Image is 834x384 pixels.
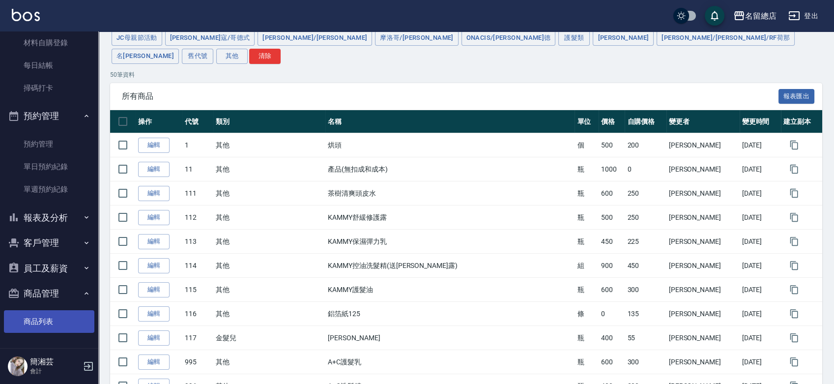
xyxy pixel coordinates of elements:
a: 報表匯出 [778,91,815,100]
td: 1 [182,133,214,157]
button: 清除 [249,49,281,64]
img: Person [8,356,28,376]
td: 450 [599,230,625,254]
td: KAMMY舒緩修護露 [325,206,575,230]
th: 自購價格 [625,110,666,133]
td: 400 [599,326,625,350]
td: [DATE] [740,302,781,326]
a: 掃碼打卡 [4,77,94,99]
td: [DATE] [740,133,781,157]
button: 客戶管理 [4,230,94,256]
button: 其他 [216,49,248,64]
th: 建立副本 [781,110,822,133]
td: 995 [182,350,214,374]
td: 其他 [213,278,325,302]
button: JC母親節活動 [112,30,162,46]
td: 瓶 [575,230,599,254]
td: 600 [599,278,625,302]
td: 其他 [213,302,325,326]
td: 瓶 [575,181,599,206]
td: [PERSON_NAME] [666,326,740,350]
td: 瓶 [575,350,599,374]
td: [PERSON_NAME] [666,230,740,254]
a: 商品列表 [4,310,94,333]
td: 115 [182,278,214,302]
td: 其他 [213,181,325,206]
h5: 簡湘芸 [30,357,80,367]
a: 編輯 [138,186,170,201]
td: 組 [575,254,599,278]
td: [DATE] [740,206,781,230]
td: KAMMY保濕彈力乳 [325,230,575,254]
td: 116 [182,302,214,326]
td: 條 [575,302,599,326]
a: 編輯 [138,138,170,153]
td: [PERSON_NAME] [666,278,740,302]
button: 預約管理 [4,103,94,129]
td: 500 [599,133,625,157]
td: [PERSON_NAME] [666,254,740,278]
button: 報表匯出 [778,89,815,104]
td: 瓶 [575,206,599,230]
td: [DATE] [740,254,781,278]
td: 瓶 [575,157,599,181]
th: 單位 [575,110,599,133]
th: 代號 [182,110,214,133]
td: [PERSON_NAME] [666,133,740,157]
a: 編輯 [138,258,170,273]
a: 編輯 [138,306,170,322]
span: 所有商品 [122,91,778,101]
td: 135 [625,302,666,326]
button: 登出 [784,7,822,25]
td: 烘頭 [325,133,575,157]
td: 55 [625,326,666,350]
td: 瓶 [575,326,599,350]
button: 報表及分析 [4,205,94,231]
td: 1000 [599,157,625,181]
td: 112 [182,206,214,230]
th: 價格 [599,110,625,133]
td: 450 [625,254,666,278]
td: 113 [182,230,214,254]
td: [DATE] [740,326,781,350]
td: [DATE] [740,350,781,374]
td: 茶樹清爽頭皮水 [325,181,575,206]
td: [PERSON_NAME] [666,157,740,181]
td: 250 [625,206,666,230]
a: 預約管理 [4,133,94,155]
div: 名留總店 [745,10,776,22]
button: 名留總店 [729,6,780,26]
button: 護髮類 [558,30,590,46]
td: KAMMY控油洗髮精(送[PERSON_NAME]露) [325,254,575,278]
button: 摩洛哥/[PERSON_NAME] [375,30,458,46]
td: A+C護髮乳 [325,350,575,374]
td: 111 [182,181,214,206]
td: 225 [625,230,666,254]
td: [PERSON_NAME] [666,302,740,326]
button: [PERSON_NAME] [593,30,654,46]
td: 金髮兒 [213,326,325,350]
button: [PERSON_NAME]/[PERSON_NAME] [258,30,372,46]
button: 員工及薪資 [4,256,94,281]
td: 200 [625,133,666,157]
button: 舊代號 [182,49,213,64]
td: [DATE] [740,230,781,254]
td: 其他 [213,230,325,254]
a: 編輯 [138,354,170,370]
a: 編輯 [138,234,170,249]
td: 鋁箔紙125 [325,302,575,326]
td: [DATE] [740,181,781,206]
button: 商品管理 [4,281,94,306]
a: 每日結帳 [4,54,94,77]
td: 600 [599,350,625,374]
p: 50 筆資料 [110,70,822,79]
td: [DATE] [740,278,781,302]
td: 0 [625,157,666,181]
td: 117 [182,326,214,350]
a: 單週預約紀錄 [4,178,94,201]
td: 114 [182,254,214,278]
th: 名稱 [325,110,575,133]
td: 250 [625,181,666,206]
button: 名[PERSON_NAME] [112,49,179,64]
p: 會計 [30,367,80,376]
